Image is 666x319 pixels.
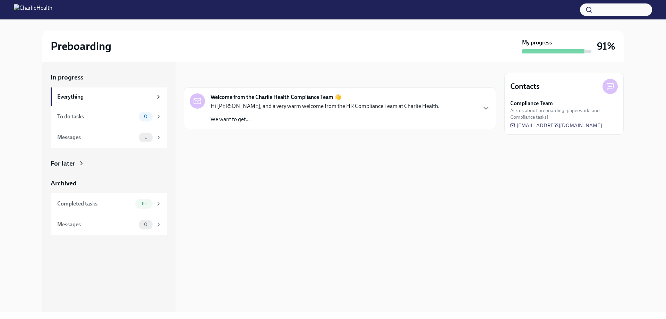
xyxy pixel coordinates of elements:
[140,135,151,140] span: 1
[184,73,216,82] div: In progress
[57,221,136,228] div: Messages
[51,159,75,168] div: For later
[14,4,52,15] img: CharlieHealth
[597,40,615,52] h3: 91%
[510,81,540,92] h4: Contacts
[211,102,439,110] p: Hi [PERSON_NAME], and a very warm welcome from the HR Compliance Team at Charlie Health.
[211,93,341,101] strong: Welcome from the Charlie Health Compliance Team 👋
[140,114,152,119] span: 0
[51,179,167,188] a: Archived
[510,122,602,129] a: [EMAIL_ADDRESS][DOMAIN_NAME]
[211,116,439,123] p: We want to get...
[57,134,136,141] div: Messages
[137,201,151,206] span: 10
[522,39,552,47] strong: My progress
[57,113,136,120] div: To do tasks
[57,200,133,208] div: Completed tasks
[51,193,167,214] a: Completed tasks10
[51,87,167,106] a: Everything
[510,100,553,107] strong: Compliance Team
[510,107,618,120] span: Ask us about preboarding, paperwork, and Compliance tasks!
[140,222,152,227] span: 0
[51,73,167,82] a: In progress
[51,127,167,148] a: Messages1
[51,159,167,168] a: For later
[51,214,167,235] a: Messages0
[57,93,153,101] div: Everything
[51,39,111,53] h2: Preboarding
[51,106,167,127] a: To do tasks0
